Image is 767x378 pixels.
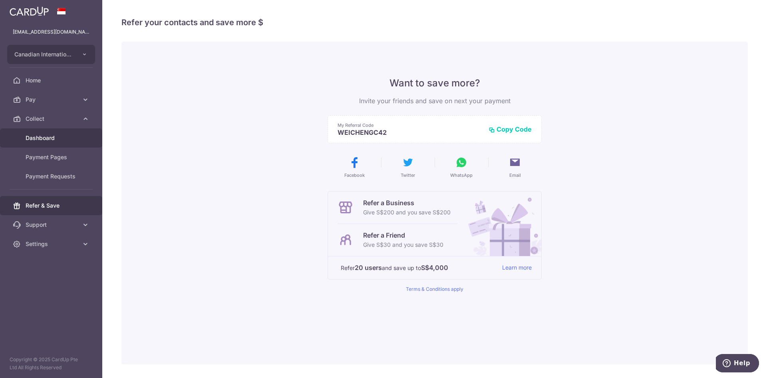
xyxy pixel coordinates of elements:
p: Want to save more? [328,77,542,90]
p: WEICHENGC42 [338,128,482,136]
button: Twitter [384,156,431,178]
p: Refer and save up to [341,263,496,273]
span: Home [26,76,78,84]
button: Email [491,156,538,178]
img: CardUp [10,6,49,16]
button: Canadian International School Pte Ltd [7,45,95,64]
p: Give S$200 and you save S$200 [363,208,451,217]
span: Pay [26,96,78,104]
span: Refer & Save [26,202,78,210]
span: Settings [26,240,78,248]
p: Give S$30 and you save S$30 [363,240,443,250]
strong: 20 users [355,263,382,272]
iframe: Opens a widget where you can find more information [716,354,759,374]
span: Help [18,6,34,13]
p: Invite your friends and save on next your payment [328,96,542,106]
span: Payment Requests [26,172,78,180]
strong: S$4,000 [421,263,448,272]
span: Email [509,172,521,178]
span: Collect [26,115,78,123]
p: My Referral Code [338,122,482,128]
span: WhatsApp [450,172,473,178]
button: Copy Code [489,125,532,133]
p: Refer a Friend [363,230,443,240]
span: Facebook [344,172,365,178]
button: WhatsApp [438,156,485,178]
a: Learn more [502,263,532,273]
p: Refer a Business [363,198,451,208]
img: Refer [461,192,541,256]
span: Twitter [401,172,415,178]
span: Support [26,221,78,229]
span: Canadian International School Pte Ltd [14,50,74,58]
span: Payment Pages [26,153,78,161]
button: Facebook [331,156,378,178]
a: Terms & Conditions apply [406,286,463,292]
h4: Refer your contacts and save more $ [121,16,748,29]
p: [EMAIL_ADDRESS][DOMAIN_NAME] [13,28,89,36]
span: Dashboard [26,134,78,142]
